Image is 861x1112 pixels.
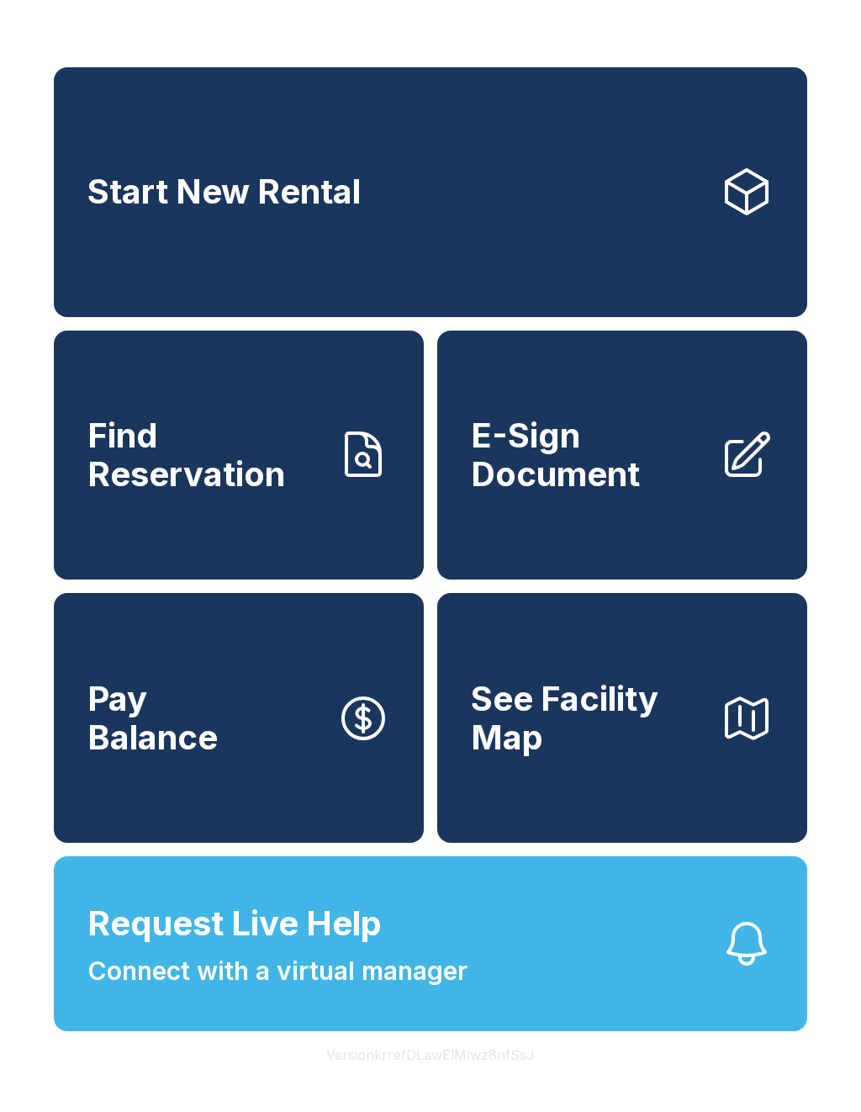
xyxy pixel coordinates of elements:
[87,952,467,990] span: Connect with a virtual manager
[471,680,706,756] span: See Facility Map
[54,856,807,1031] button: Request Live HelpConnect with a virtual manager
[313,1031,548,1078] button: VersionkrrefDLawElMlwz8nfSsJ
[87,172,361,211] span: Start New Rental
[87,680,218,756] span: Pay Balance
[87,898,382,949] span: Request Live Help
[471,416,706,493] span: E-Sign Document
[54,593,424,843] button: PayBalance
[437,331,807,580] a: E-Sign Document
[54,331,424,580] a: Find Reservation
[437,593,807,843] button: See Facility Map
[54,67,807,317] a: Start New Rental
[87,416,323,493] span: Find Reservation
